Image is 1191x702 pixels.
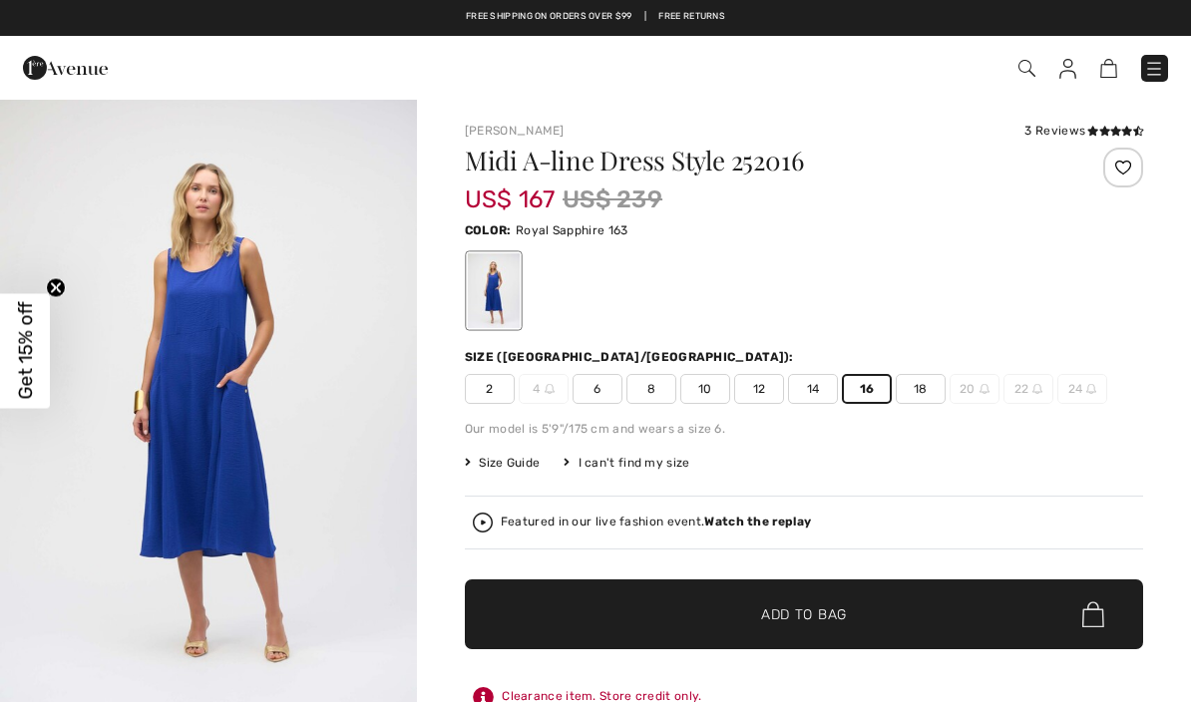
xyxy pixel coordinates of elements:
[563,181,662,217] span: US$ 239
[761,604,847,625] span: Add to Bag
[516,223,627,237] span: Royal Sapphire 163
[980,384,990,394] img: ring-m.svg
[1086,384,1096,394] img: ring-m.svg
[1032,384,1042,394] img: ring-m.svg
[468,253,520,328] div: Royal Sapphire 163
[896,374,946,404] span: 18
[680,374,730,404] span: 10
[473,513,493,532] img: Watch the replay
[1057,374,1107,404] span: 24
[465,348,798,366] div: Size ([GEOGRAPHIC_DATA]/[GEOGRAPHIC_DATA]):
[644,10,646,24] span: |
[465,454,540,472] span: Size Guide
[519,374,569,404] span: 4
[842,374,892,404] span: 16
[1082,601,1104,627] img: Bag.svg
[466,10,632,24] a: Free shipping on orders over $99
[465,420,1143,438] div: Our model is 5'9"/175 cm and wears a size 6.
[545,384,555,394] img: ring-m.svg
[658,10,725,24] a: Free Returns
[1003,374,1053,404] span: 22
[564,454,689,472] div: I can't find my size
[704,515,811,528] strong: Watch the replay
[573,374,622,404] span: 6
[46,278,66,298] button: Close teaser
[1024,122,1143,140] div: 3 Reviews
[626,374,676,404] span: 8
[465,374,515,404] span: 2
[23,48,108,88] img: 1ère Avenue
[14,302,37,400] span: Get 15% off
[465,579,1143,649] button: Add to Bag
[734,374,784,404] span: 12
[465,148,1030,174] h1: Midi A-line Dress Style 252016
[501,516,811,528] div: Featured in our live fashion event.
[1100,59,1117,78] img: Shopping Bag
[788,374,838,404] span: 14
[1059,59,1076,79] img: My Info
[1144,59,1164,79] img: Menu
[950,374,999,404] span: 20
[465,124,565,138] a: [PERSON_NAME]
[23,57,108,76] a: 1ère Avenue
[465,223,512,237] span: Color:
[465,166,555,213] span: US$ 167
[1018,60,1035,77] img: Search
